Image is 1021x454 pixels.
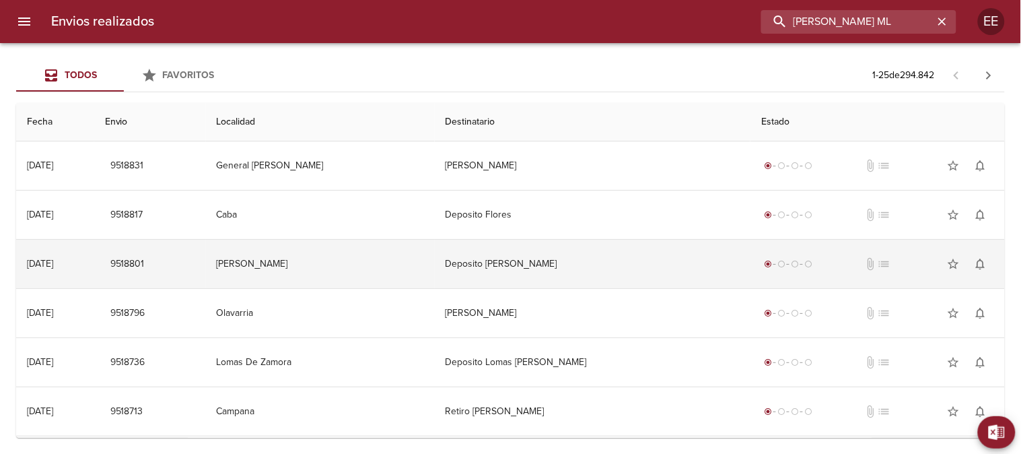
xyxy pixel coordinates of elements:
[940,201,967,228] button: Agregar a favoritos
[764,358,772,366] span: radio_button_checked
[435,103,751,141] th: Destinatario
[864,159,878,172] span: No tiene documentos adjuntos
[947,208,960,222] span: star_border
[804,260,812,268] span: radio_button_unchecked
[974,405,987,418] span: notifications_none
[791,408,799,416] span: radio_button_unchecked
[761,159,815,172] div: Generado
[777,309,785,317] span: radio_button_unchecked
[761,208,815,222] div: Generado
[206,103,435,141] th: Localidad
[791,358,799,366] span: radio_button_unchecked
[51,11,154,32] h6: Envios realizados
[761,257,815,271] div: Generado
[764,408,772,416] span: radio_button_checked
[967,251,994,278] button: Activar notificaciones
[973,59,1005,92] span: Pagina siguiente
[435,191,751,239] td: Deposito Flores
[947,405,960,418] span: star_border
[105,252,150,277] button: 9518801
[764,309,772,317] span: radio_button_checked
[435,141,751,190] td: [PERSON_NAME]
[105,301,151,326] button: 9518796
[864,306,878,320] span: No tiene documentos adjuntos
[750,103,1005,141] th: Estado
[27,209,53,220] div: [DATE]
[27,356,53,368] div: [DATE]
[974,306,987,320] span: notifications_none
[804,211,812,219] span: radio_button_unchecked
[777,260,785,268] span: radio_button_unchecked
[974,159,987,172] span: notifications_none
[777,408,785,416] span: radio_button_unchecked
[978,8,1005,35] div: Abrir información de usuario
[777,211,785,219] span: radio_button_unchecked
[791,211,799,219] span: radio_button_unchecked
[65,69,97,81] span: Todos
[105,154,149,179] button: 9518831
[974,257,987,271] span: notifications_none
[761,306,815,320] div: Generado
[110,207,143,224] span: 9518817
[110,256,145,273] span: 9518801
[94,103,206,141] th: Envio
[878,405,891,418] span: No tiene pedido asociado
[8,5,40,38] button: menu
[878,208,891,222] span: No tiene pedido asociado
[764,211,772,219] span: radio_button_checked
[764,260,772,268] span: radio_button_checked
[435,240,751,288] td: Deposito [PERSON_NAME]
[940,349,967,376] button: Agregar a favoritos
[27,307,53,319] div: [DATE]
[878,257,891,271] span: No tiene pedido asociado
[791,260,799,268] span: radio_button_unchecked
[206,387,435,436] td: Campana
[974,356,987,369] span: notifications_none
[105,350,151,375] button: 9518736
[16,103,94,141] th: Fecha
[110,403,143,420] span: 9518713
[206,141,435,190] td: General [PERSON_NAME]
[947,356,960,369] span: star_border
[978,8,1005,35] div: EE
[947,159,960,172] span: star_border
[777,162,785,170] span: radio_button_unchecked
[206,191,435,239] td: Caba
[873,69,935,82] p: 1 - 25 de 294.842
[761,10,934,34] input: buscar
[804,358,812,366] span: radio_button_unchecked
[967,349,994,376] button: Activar notificaciones
[940,68,973,82] span: Pagina anterior
[864,405,878,418] span: No tiene documentos adjuntos
[27,258,53,269] div: [DATE]
[878,306,891,320] span: No tiene pedido asociado
[435,338,751,387] td: Deposito Lomas [PERSON_NAME]
[791,309,799,317] span: radio_button_unchecked
[940,398,967,425] button: Agregar a favoritos
[974,208,987,222] span: notifications_none
[110,158,144,174] span: 9518831
[878,356,891,369] span: No tiene pedido asociado
[761,356,815,369] div: Generado
[947,306,960,320] span: star_border
[206,289,435,337] td: Olavarria
[110,354,145,371] span: 9518736
[940,152,967,179] button: Agregar a favoritos
[978,416,1016,449] button: Exportar Excel
[764,162,772,170] span: radio_button_checked
[967,201,994,228] button: Activar notificaciones
[105,399,149,424] button: 9518713
[105,203,149,228] button: 9518817
[864,257,878,271] span: No tiene documentos adjuntos
[435,289,751,337] td: [PERSON_NAME]
[435,387,751,436] td: Retiro [PERSON_NAME]
[27,406,53,417] div: [DATE]
[864,208,878,222] span: No tiene documentos adjuntos
[804,309,812,317] span: radio_button_unchecked
[864,356,878,369] span: No tiene documentos adjuntos
[804,408,812,416] span: radio_button_unchecked
[27,160,53,171] div: [DATE]
[967,300,994,327] button: Activar notificaciones
[206,240,435,288] td: [PERSON_NAME]
[163,69,215,81] span: Favoritos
